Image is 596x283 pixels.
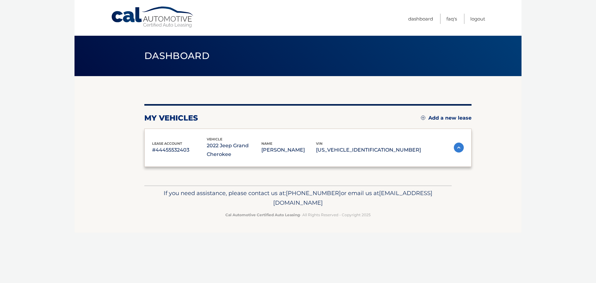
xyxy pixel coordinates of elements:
[144,50,210,62] span: Dashboard
[470,14,485,24] a: Logout
[421,116,425,120] img: add.svg
[148,188,448,208] p: If you need assistance, please contact us at: or email us at
[408,14,433,24] a: Dashboard
[421,115,472,121] a: Add a new lease
[316,146,421,154] p: [US_VEHICLE_IDENTIFICATION_NUMBER]
[261,141,272,146] span: name
[144,113,198,123] h2: my vehicles
[207,141,261,159] p: 2022 Jeep Grand Cherokee
[286,189,341,197] span: [PHONE_NUMBER]
[454,143,464,153] img: accordion-active.svg
[148,212,448,218] p: - All Rights Reserved - Copyright 2025
[152,141,182,146] span: lease account
[446,14,457,24] a: FAQ's
[261,146,316,154] p: [PERSON_NAME]
[207,137,222,141] span: vehicle
[152,146,207,154] p: #44455532403
[225,212,300,217] strong: Cal Automotive Certified Auto Leasing
[316,141,323,146] span: vin
[111,6,195,28] a: Cal Automotive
